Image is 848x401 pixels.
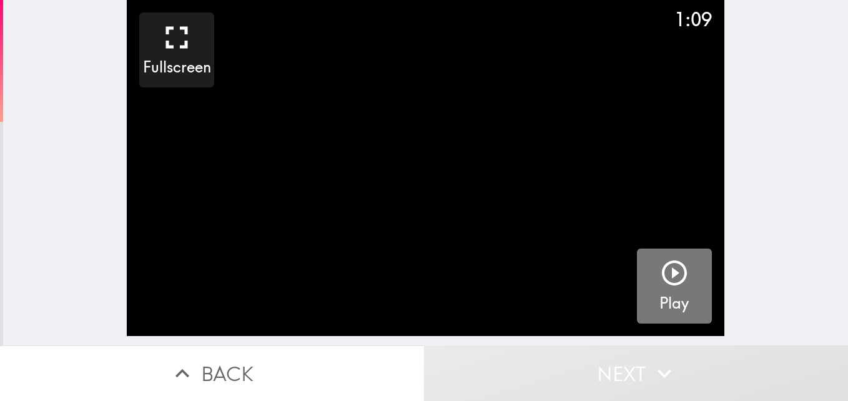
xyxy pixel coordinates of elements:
[637,249,712,324] button: Play
[424,345,848,401] button: Next
[674,6,712,32] div: 1:09
[659,293,689,314] h5: Play
[143,57,211,78] h5: Fullscreen
[139,12,214,87] button: Fullscreen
